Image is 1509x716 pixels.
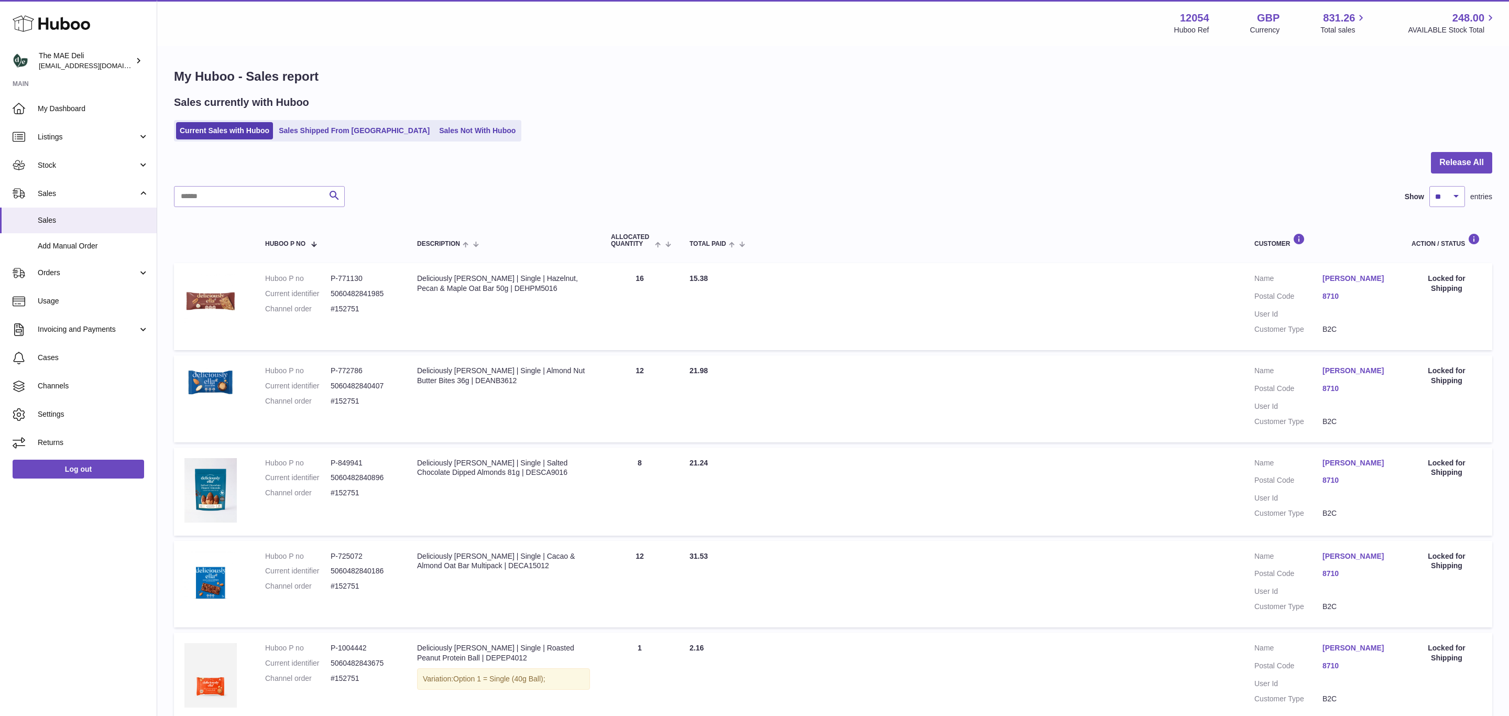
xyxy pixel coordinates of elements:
dt: Channel order [265,396,331,406]
span: Orders [38,268,138,278]
span: 21.24 [690,459,708,467]
span: 31.53 [690,552,708,560]
a: [PERSON_NAME] [1322,643,1391,653]
span: 248.00 [1452,11,1484,25]
dt: Huboo P no [265,458,331,468]
dt: Name [1254,458,1322,471]
dt: Current identifier [265,658,331,668]
span: Total paid [690,241,726,247]
dt: User Id [1254,679,1322,689]
dt: Huboo P no [265,643,331,653]
dt: Current identifier [265,289,331,299]
span: Sales [38,189,138,199]
dd: B2C [1322,602,1391,612]
span: ALLOCATED Quantity [611,234,652,247]
dt: Channel order [265,674,331,684]
div: Customer [1254,233,1391,247]
dt: Huboo P no [265,366,331,376]
span: 831.26 [1323,11,1355,25]
dt: Customer Type [1254,324,1322,334]
dt: Name [1254,551,1322,564]
h1: My Huboo - Sales report [174,68,1492,85]
dd: #152751 [331,488,396,498]
dt: Postal Code [1254,291,1322,304]
span: Add Manual Order [38,241,149,251]
a: [PERSON_NAME] [1322,274,1391,284]
div: Currency [1250,25,1280,35]
span: 2.16 [690,644,704,652]
dd: B2C [1322,417,1391,427]
a: [PERSON_NAME] [1322,551,1391,561]
dt: Postal Code [1254,661,1322,674]
span: Invoicing and Payments [38,324,138,334]
span: Channels [38,381,149,391]
div: Locked for Shipping [1412,274,1482,294]
a: Log out [13,460,144,479]
span: Stock [38,160,138,170]
dt: Name [1254,366,1322,378]
span: Option 1 = Single (40g Ball); [453,675,545,683]
td: 16 [600,263,679,350]
div: Deliciously [PERSON_NAME] | Single | Salted Chocolate Dipped Almonds 81g | DESCA9016 [417,458,590,478]
dd: #152751 [331,674,396,684]
div: Locked for Shipping [1412,551,1482,571]
img: 120541739896316.jpg [184,458,237,523]
span: Sales [38,215,149,225]
dd: #152751 [331,396,396,406]
dt: Customer Type [1254,694,1322,704]
dt: Postal Code [1254,384,1322,396]
a: 248.00 AVAILABLE Stock Total [1408,11,1496,35]
a: Sales Not With Huboo [435,122,519,139]
dt: User Id [1254,493,1322,503]
td: 8 [600,448,679,536]
dt: Huboo P no [265,274,331,284]
dt: User Id [1254,587,1322,596]
span: Cases [38,353,149,363]
dt: Customer Type [1254,508,1322,518]
span: 21.98 [690,366,708,375]
a: 8710 [1322,475,1391,485]
div: Huboo Ref [1174,25,1209,35]
span: Huboo P no [265,241,305,247]
span: 15.38 [690,274,708,283]
img: 1683705772.jpg [184,274,237,326]
div: Locked for Shipping [1412,643,1482,663]
span: AVAILABLE Stock Total [1408,25,1496,35]
span: entries [1470,192,1492,202]
a: Sales Shipped From [GEOGRAPHIC_DATA] [275,122,433,139]
dt: Postal Code [1254,475,1322,488]
a: 8710 [1322,661,1391,671]
a: [PERSON_NAME] [1322,366,1391,376]
span: Settings [38,409,149,419]
h2: Sales currently with Huboo [174,95,309,110]
div: Deliciously [PERSON_NAME] | Single | Cacao & Almond Oat Bar Multipack | DECA15012 [417,551,590,571]
dt: Customer Type [1254,602,1322,612]
dt: Current identifier [265,566,331,576]
dd: 5060482840407 [331,381,396,391]
label: Show [1405,192,1424,202]
dd: B2C [1322,324,1391,334]
dd: B2C [1322,508,1391,518]
span: Usage [38,296,149,306]
dt: Name [1254,643,1322,656]
div: Deliciously [PERSON_NAME] | Single | Roasted Peanut Protein Ball | DEPEP4012 [417,643,590,663]
dt: Channel order [265,488,331,498]
dt: Name [1254,274,1322,286]
a: 8710 [1322,569,1391,579]
button: Release All [1431,152,1492,173]
dd: #152751 [331,581,396,591]
div: Variation: [417,668,590,690]
dd: 5060482840896 [331,473,396,483]
dt: Channel order [265,581,331,591]
td: 12 [600,355,679,442]
img: 120541677593452.jpg [184,551,237,604]
dd: 5060482843675 [331,658,396,668]
a: Current Sales with Huboo [176,122,273,139]
dt: Channel order [265,304,331,314]
dt: Current identifier [265,473,331,483]
a: 8710 [1322,291,1391,301]
span: [EMAIL_ADDRESS][DOMAIN_NAME] [39,61,154,70]
dt: User Id [1254,309,1322,319]
dd: B2C [1322,694,1391,704]
div: Locked for Shipping [1412,366,1482,386]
